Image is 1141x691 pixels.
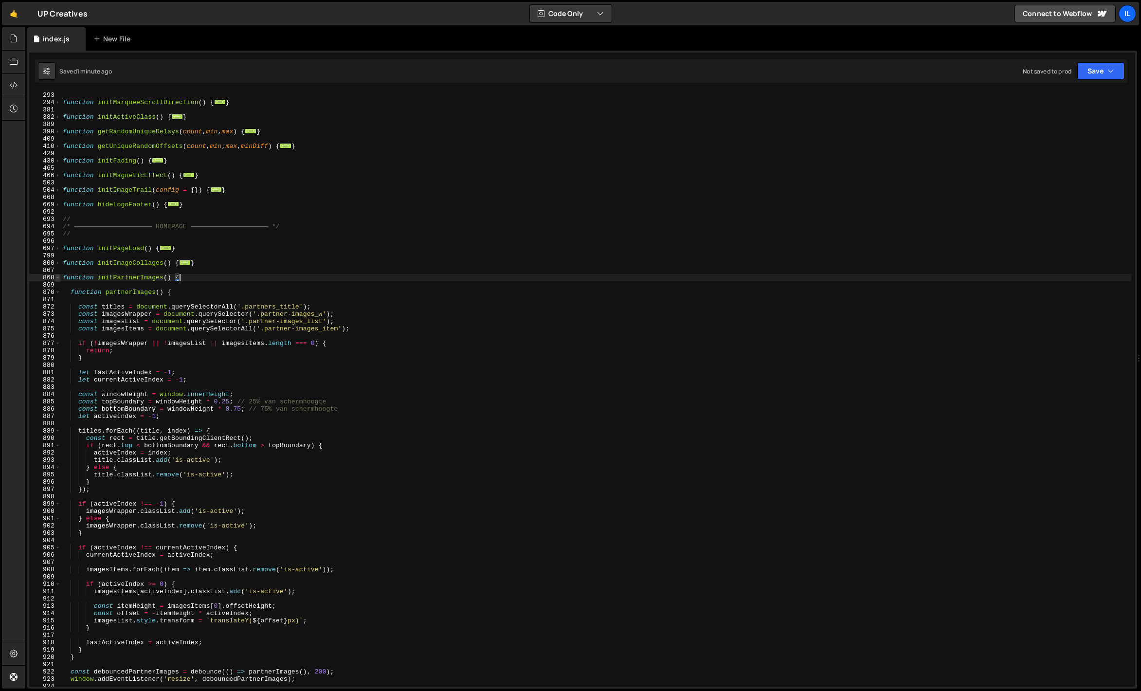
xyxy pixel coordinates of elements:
[29,544,61,551] div: 905
[29,486,61,493] div: 897
[29,573,61,581] div: 909
[29,332,61,340] div: 876
[29,675,61,683] div: 923
[29,318,61,325] div: 874
[29,668,61,675] div: 922
[29,661,61,668] div: 921
[29,602,61,610] div: 913
[29,610,61,617] div: 914
[29,595,61,602] div: 912
[29,362,61,369] div: 880
[29,478,61,486] div: 896
[29,456,61,464] div: 893
[29,201,61,208] div: 669
[29,267,61,274] div: 867
[183,172,195,178] span: ...
[29,500,61,508] div: 899
[43,34,70,44] div: index.js
[29,376,61,383] div: 882
[29,296,61,303] div: 871
[29,157,61,164] div: 430
[29,113,61,121] div: 382
[29,617,61,624] div: 915
[29,128,61,135] div: 390
[29,442,61,449] div: 891
[29,588,61,595] div: 911
[29,325,61,332] div: 875
[29,566,61,573] div: 908
[29,493,61,500] div: 898
[29,289,61,296] div: 870
[29,230,61,237] div: 695
[29,106,61,113] div: 381
[29,347,61,354] div: 878
[29,449,61,456] div: 892
[29,632,61,639] div: 917
[29,179,61,186] div: 503
[29,340,61,347] div: 877
[29,522,61,529] div: 902
[29,624,61,632] div: 916
[29,259,61,267] div: 800
[29,464,61,471] div: 894
[29,683,61,690] div: 924
[29,654,61,661] div: 920
[29,551,61,559] div: 906
[93,34,134,44] div: New File
[171,114,183,119] span: ...
[29,150,61,157] div: 429
[29,537,61,544] div: 904
[29,310,61,318] div: 873
[1077,62,1124,80] button: Save
[29,223,61,230] div: 694
[29,354,61,362] div: 879
[29,303,61,310] div: 872
[1119,5,1136,22] a: Il
[152,158,163,163] span: ...
[29,208,61,216] div: 692
[29,420,61,427] div: 888
[29,135,61,143] div: 409
[179,260,191,265] span: ...
[210,187,222,192] span: ...
[29,369,61,376] div: 881
[1014,5,1116,22] a: Connect to Webflow
[29,471,61,478] div: 895
[29,252,61,259] div: 799
[2,2,26,25] a: 🤙
[29,274,61,281] div: 868
[29,245,61,252] div: 697
[29,427,61,435] div: 889
[167,201,179,207] span: ...
[37,8,88,19] div: UP Creatives
[59,67,112,75] div: Saved
[530,5,612,22] button: Code Only
[29,237,61,245] div: 696
[29,435,61,442] div: 890
[29,515,61,522] div: 901
[29,121,61,128] div: 389
[29,398,61,405] div: 885
[160,245,171,251] span: ...
[29,99,61,106] div: 294
[29,383,61,391] div: 883
[1023,67,1071,75] div: Not saved to prod
[29,281,61,289] div: 869
[29,143,61,150] div: 410
[29,164,61,172] div: 465
[29,172,61,179] div: 466
[280,143,291,148] span: ...
[245,128,256,134] span: ...
[29,559,61,566] div: 907
[29,413,61,420] div: 887
[214,99,226,105] span: ...
[29,581,61,588] div: 910
[29,646,61,654] div: 919
[29,639,61,646] div: 918
[29,186,61,194] div: 504
[29,508,61,515] div: 900
[77,67,112,75] div: 1 minute ago
[29,405,61,413] div: 886
[29,194,61,201] div: 668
